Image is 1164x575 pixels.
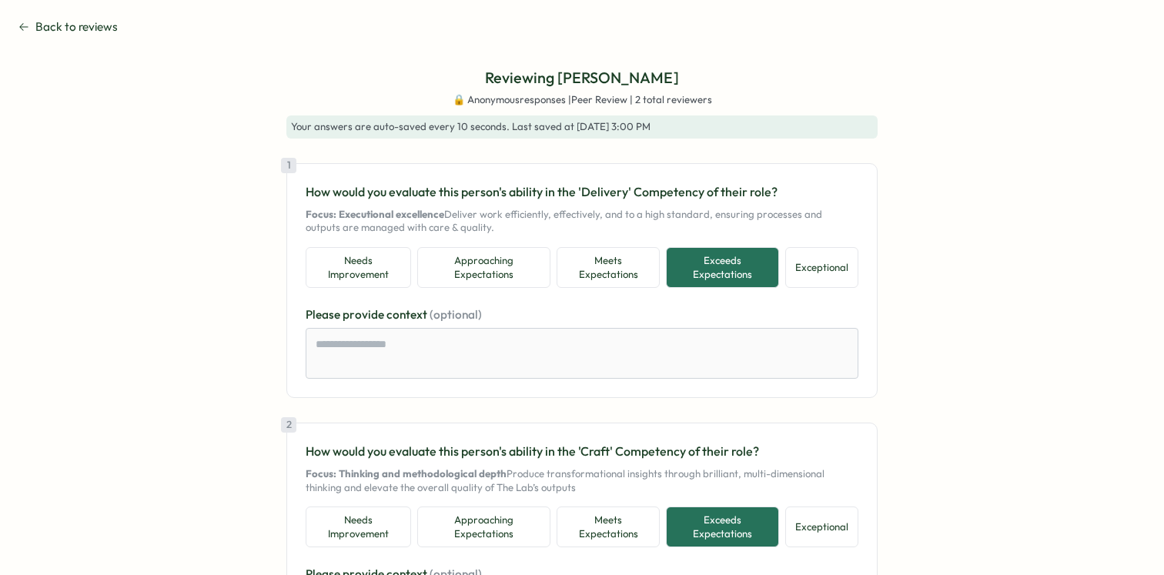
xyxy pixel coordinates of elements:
[306,182,858,202] p: How would you evaluate this person's ability in the 'Delivery' Competency of their role?
[306,467,507,480] strong: Focus: Thinking and methodological depth
[557,247,660,288] button: Meets Expectations
[281,417,296,433] div: 2
[306,307,343,322] span: Please
[291,120,507,132] span: Your answers are auto-saved every 10 seconds
[35,18,118,35] span: Back to reviews
[343,307,386,322] span: provide
[386,307,430,322] span: context
[557,506,660,547] button: Meets Expectations
[785,247,858,288] button: Exceptional
[666,247,779,288] button: Exceeds Expectations
[417,247,550,288] button: Approaching Expectations
[306,506,411,547] button: Needs Improvement
[281,158,296,173] div: 1
[306,208,444,220] strong: Focus: Executional excellence
[306,208,858,235] p: Deliver work efficiently, effectively, and to a high standard, ensuring processes and outputs are...
[430,307,482,322] span: (optional)
[666,506,779,547] button: Exceeds Expectations
[306,247,411,288] button: Needs Improvement
[18,18,118,35] button: Back to reviews
[286,115,878,139] div: . Last saved at [DATE] 3:00 PM
[785,506,858,547] button: Exceptional
[453,93,712,107] span: 🔒 Anonymous responses | Peer Review | 2 total reviewers
[485,66,679,90] p: Reviewing [PERSON_NAME]
[306,467,858,494] p: Produce transformational insights through brilliant, multi-dimensional thinking and elevate the o...
[306,442,858,461] p: How would you evaluate this person's ability in the 'Craft' Competency of their role?
[417,506,550,547] button: Approaching Expectations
